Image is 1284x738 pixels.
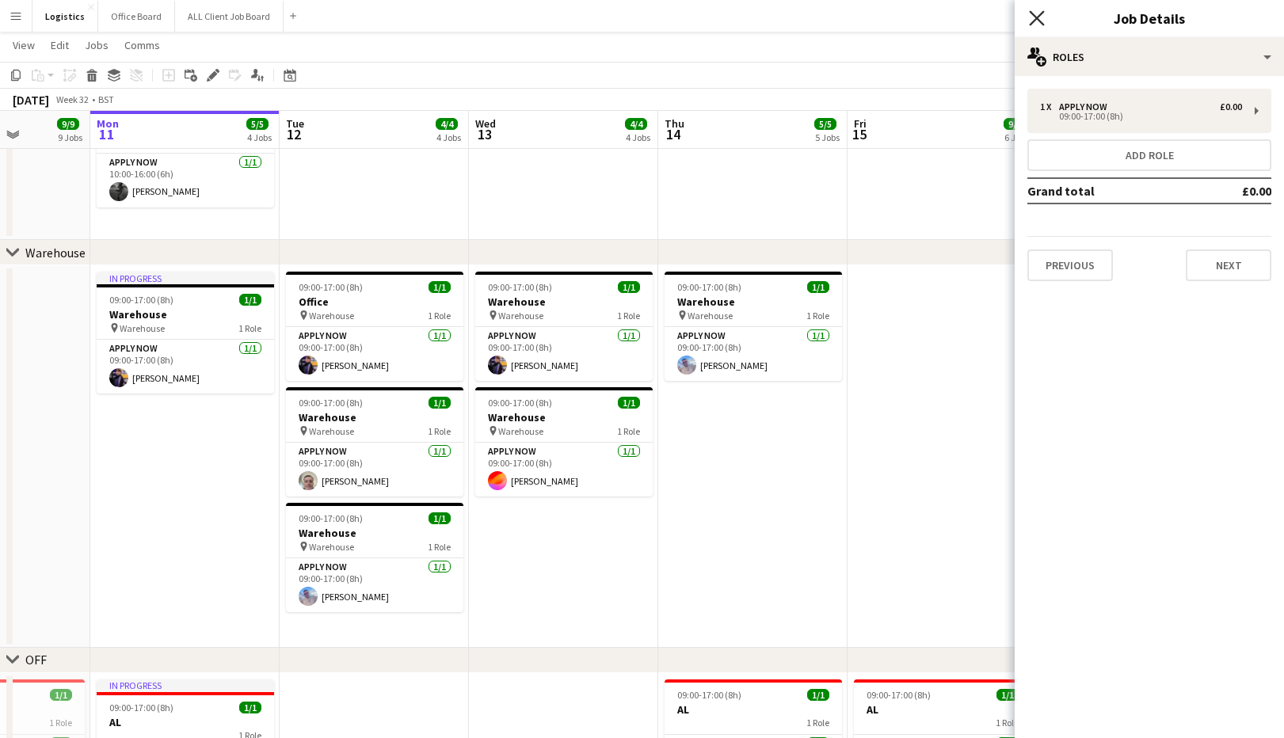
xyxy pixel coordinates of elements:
[309,310,354,321] span: Warehouse
[1059,101,1114,112] div: APPLY NOW
[1027,249,1113,281] button: Previous
[475,387,653,496] app-job-card: 09:00-17:00 (8h)1/1Warehouse Warehouse1 RoleAPPLY NOW1/109:00-17:00 (8h)[PERSON_NAME]
[25,652,47,668] div: OFF
[97,679,274,692] div: In progress
[618,397,640,409] span: 1/1
[665,327,842,381] app-card-role: APPLY NOW1/109:00-17:00 (8h)[PERSON_NAME]
[436,131,461,143] div: 4 Jobs
[475,272,653,381] app-job-card: 09:00-17:00 (8h)1/1Warehouse Warehouse1 RoleAPPLY NOW1/109:00-17:00 (8h)[PERSON_NAME]
[124,38,160,52] span: Comms
[32,1,98,32] button: Logistics
[13,92,49,108] div: [DATE]
[475,327,653,381] app-card-role: APPLY NOW1/109:00-17:00 (8h)[PERSON_NAME]
[498,425,543,437] span: Warehouse
[867,689,931,701] span: 09:00-17:00 (8h)
[996,717,1019,728] span: 1 Role
[498,310,543,321] span: Warehouse
[97,116,119,131] span: Mon
[286,116,304,131] span: Tue
[488,281,552,293] span: 09:00-17:00 (8h)
[85,38,109,52] span: Jobs
[309,425,354,437] span: Warehouse
[238,322,261,334] span: 1 Role
[807,281,829,293] span: 1/1
[299,397,363,409] span: 09:00-17:00 (8h)
[286,327,463,381] app-card-role: APPLY NOW1/109:00-17:00 (8h)[PERSON_NAME]
[1040,101,1059,112] div: 1 x
[97,715,274,729] h3: AL
[617,310,640,321] span: 1 Role
[286,503,463,612] app-job-card: 09:00-17:00 (8h)1/1Warehouse Warehouse1 RoleAPPLY NOW1/109:00-17:00 (8h)[PERSON_NAME]
[665,702,842,717] h3: AL
[78,35,115,55] a: Jobs
[97,272,274,394] div: In progress09:00-17:00 (8h)1/1Warehouse Warehouse1 RoleAPPLY NOW1/109:00-17:00 (8h)[PERSON_NAME]
[665,272,842,381] app-job-card: 09:00-17:00 (8h)1/1Warehouse Warehouse1 RoleAPPLY NOW1/109:00-17:00 (8h)[PERSON_NAME]
[428,425,451,437] span: 1 Role
[299,281,363,293] span: 09:00-17:00 (8h)
[94,125,119,143] span: 11
[97,307,274,321] h3: Warehouse
[488,397,552,409] span: 09:00-17:00 (8h)
[286,526,463,540] h3: Warehouse
[44,35,75,55] a: Edit
[286,387,463,496] app-job-card: 09:00-17:00 (8h)1/1Warehouse Warehouse1 RoleAPPLY NOW1/109:00-17:00 (8h)[PERSON_NAME]
[688,310,733,321] span: Warehouse
[246,118,269,130] span: 5/5
[6,35,41,55] a: View
[120,322,165,334] span: Warehouse
[475,116,496,131] span: Wed
[429,512,451,524] span: 1/1
[626,131,650,143] div: 4 Jobs
[1040,112,1242,120] div: 09:00-17:00 (8h)
[25,245,86,261] div: Warehouse
[247,131,272,143] div: 4 Jobs
[854,116,867,131] span: Fri
[625,118,647,130] span: 4/4
[852,125,867,143] span: 15
[1027,139,1271,171] button: Add role
[807,689,829,701] span: 1/1
[286,410,463,424] h3: Warehouse
[286,272,463,381] div: 09:00-17:00 (8h)1/1Office Warehouse1 RoleAPPLY NOW1/109:00-17:00 (8h)[PERSON_NAME]
[309,541,354,553] span: Warehouse
[1015,38,1284,76] div: Roles
[677,689,741,701] span: 09:00-17:00 (8h)
[239,702,261,713] span: 1/1
[286,295,463,309] h3: Office
[475,295,653,309] h3: Warehouse
[51,38,69,52] span: Edit
[1196,178,1271,204] td: £0.00
[13,38,35,52] span: View
[49,717,72,728] span: 1 Role
[677,281,741,293] span: 09:00-17:00 (8h)
[473,125,496,143] span: 13
[1004,131,1029,143] div: 6 Jobs
[806,717,829,728] span: 1 Role
[58,131,82,143] div: 9 Jobs
[815,131,840,143] div: 5 Jobs
[806,310,829,321] span: 1 Role
[57,118,79,130] span: 9/9
[428,541,451,553] span: 1 Role
[118,35,166,55] a: Comms
[109,702,173,713] span: 09:00-17:00 (8h)
[286,443,463,496] app-card-role: APPLY NOW1/109:00-17:00 (8h)[PERSON_NAME]
[1027,178,1196,204] td: Grand total
[475,410,653,424] h3: Warehouse
[50,689,72,701] span: 1/1
[284,125,304,143] span: 12
[618,281,640,293] span: 1/1
[436,118,458,130] span: 4/4
[97,340,274,394] app-card-role: APPLY NOW1/109:00-17:00 (8h)[PERSON_NAME]
[428,310,451,321] span: 1 Role
[429,397,451,409] span: 1/1
[854,702,1031,717] h3: AL
[1220,101,1242,112] div: £0.00
[98,93,114,105] div: BST
[996,689,1019,701] span: 1/1
[1004,118,1026,130] span: 9/9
